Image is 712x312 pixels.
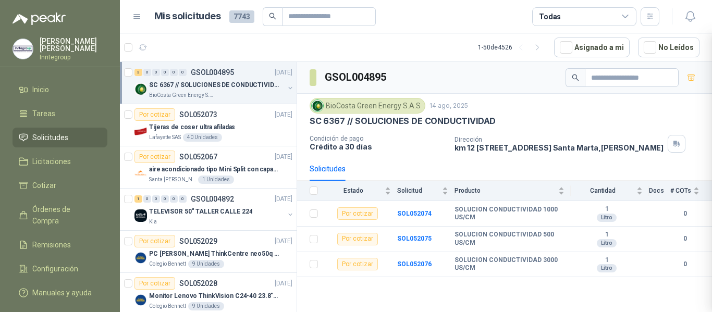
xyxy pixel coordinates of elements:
p: [PERSON_NAME] [PERSON_NAME] [40,38,107,52]
img: Logo peakr [13,13,66,25]
a: Cotizar [13,176,107,195]
a: Tareas [13,104,107,123]
a: Órdenes de Compra [13,199,107,231]
a: Remisiones [13,235,107,255]
span: Remisiones [32,239,71,251]
h1: Mis solicitudes [154,9,221,24]
span: Licitaciones [32,156,71,167]
span: Cotizar [32,180,56,191]
a: Solicitudes [13,128,107,147]
span: Tareas [32,108,55,119]
a: Configuración [13,259,107,279]
span: Solicitudes [32,132,68,143]
img: Company Logo [13,39,33,59]
span: Inicio [32,84,49,95]
div: Todas [539,11,561,22]
span: Configuración [32,263,78,274]
a: Licitaciones [13,152,107,171]
span: search [269,13,276,20]
a: Inicio [13,80,107,99]
span: Manuales y ayuda [32,287,92,298]
span: Órdenes de Compra [32,204,97,227]
a: Manuales y ayuda [13,283,107,303]
span: 7743 [229,10,254,23]
p: Inntegroup [40,54,107,60]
